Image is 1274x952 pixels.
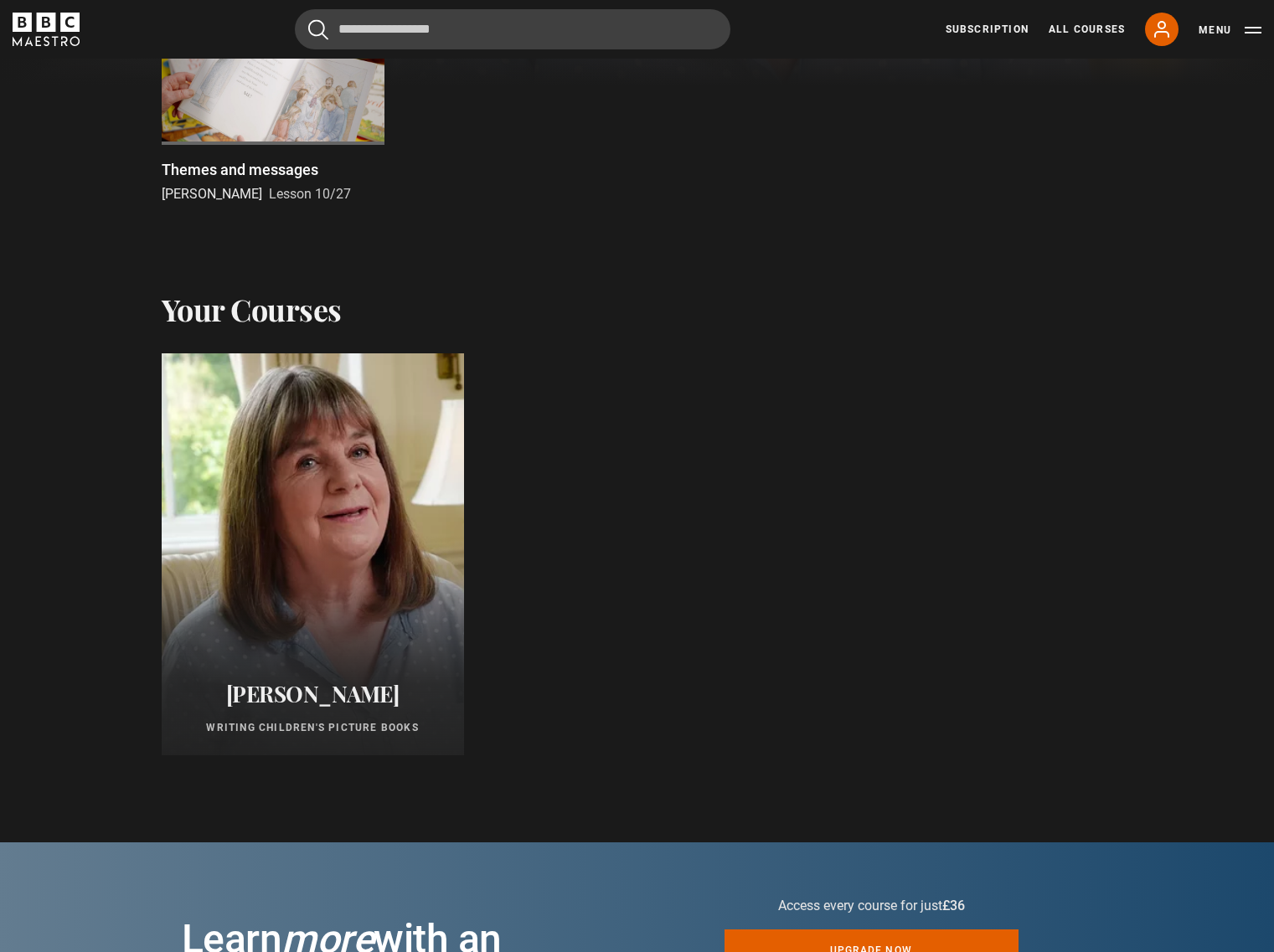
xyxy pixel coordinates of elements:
a: [PERSON_NAME] Writing Children's Picture Books [162,353,464,755]
a: Themes and messages [PERSON_NAME] Lesson 10/27 [162,19,384,204]
button: Toggle navigation [1199,22,1261,39]
span: £36 [942,898,965,913]
input: Search [295,9,730,49]
p: Themes and messages [162,158,318,181]
span: [PERSON_NAME] [162,186,262,202]
p: Access every course for just [725,896,1019,916]
h2: [PERSON_NAME] [182,681,444,707]
a: Subscription [946,22,1029,37]
h2: Your Courses [162,291,342,327]
a: All Courses [1049,22,1125,37]
button: Submit the search query [308,19,328,40]
span: Lesson 10/27 [269,186,351,202]
p: Writing Children's Picture Books [182,720,444,735]
svg: BBC Maestro [13,13,80,46]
